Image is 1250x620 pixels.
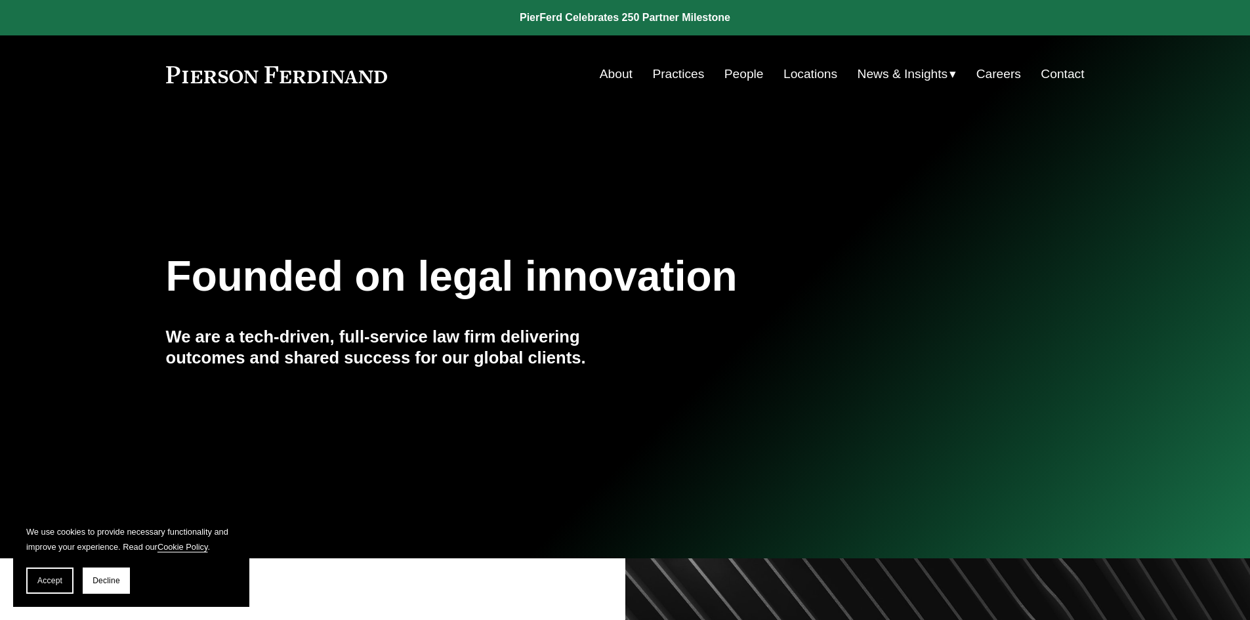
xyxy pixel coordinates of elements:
[166,326,625,369] h4: We are a tech-driven, full-service law firm delivering outcomes and shared success for our global...
[652,62,704,87] a: Practices
[13,511,249,607] section: Cookie banner
[26,524,236,554] p: We use cookies to provide necessary functionality and improve your experience. Read our .
[166,253,932,300] h1: Founded on legal innovation
[858,63,948,86] span: News & Insights
[858,62,957,87] a: folder dropdown
[724,62,764,87] a: People
[157,542,208,552] a: Cookie Policy
[600,62,633,87] a: About
[93,576,120,585] span: Decline
[783,62,837,87] a: Locations
[976,62,1021,87] a: Careers
[1041,62,1084,87] a: Contact
[83,568,130,594] button: Decline
[26,568,73,594] button: Accept
[37,576,62,585] span: Accept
